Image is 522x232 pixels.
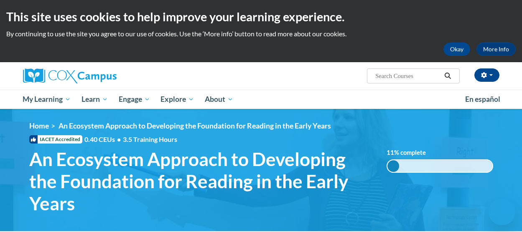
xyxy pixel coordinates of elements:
[374,71,441,81] input: Search Courses
[18,90,76,109] a: My Learning
[387,148,435,157] label: % complete
[59,121,331,130] span: An Ecosystem Approach to Developing the Foundation for Reading in the Early Years
[29,135,82,144] span: IACET Accredited
[6,29,516,38] p: By continuing to use the site you agree to our use of cookies. Use the ‘More info’ button to read...
[160,94,194,104] span: Explore
[23,68,117,83] img: Cox Campus
[17,90,506,109] div: Main menu
[113,90,155,109] a: Engage
[81,94,108,104] span: Learn
[465,95,500,103] span: En español
[205,94,233,104] span: About
[387,149,394,156] span: 11
[29,148,374,214] span: An Ecosystem Approach to Developing the Foundation for Reading in the Early Years
[441,71,454,81] button: Search
[84,135,123,144] span: 0.40 CEUs
[199,90,239,109] a: About
[476,43,516,56] a: More Info
[23,94,71,104] span: My Learning
[155,90,199,109] a: Explore
[474,68,499,82] button: Account Settings
[443,43,470,56] button: Okay
[123,135,177,143] span: 3.5 Training Hours
[6,8,516,25] h2: This site uses cookies to help improve your learning experience.
[23,68,173,83] a: Cox Campus
[387,160,399,172] div: 11%
[489,199,515,225] iframe: Button to launch messaging window
[76,90,113,109] a: Learn
[460,91,506,108] a: En español
[119,94,150,104] span: Engage
[29,121,49,130] a: Home
[117,135,121,143] span: •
